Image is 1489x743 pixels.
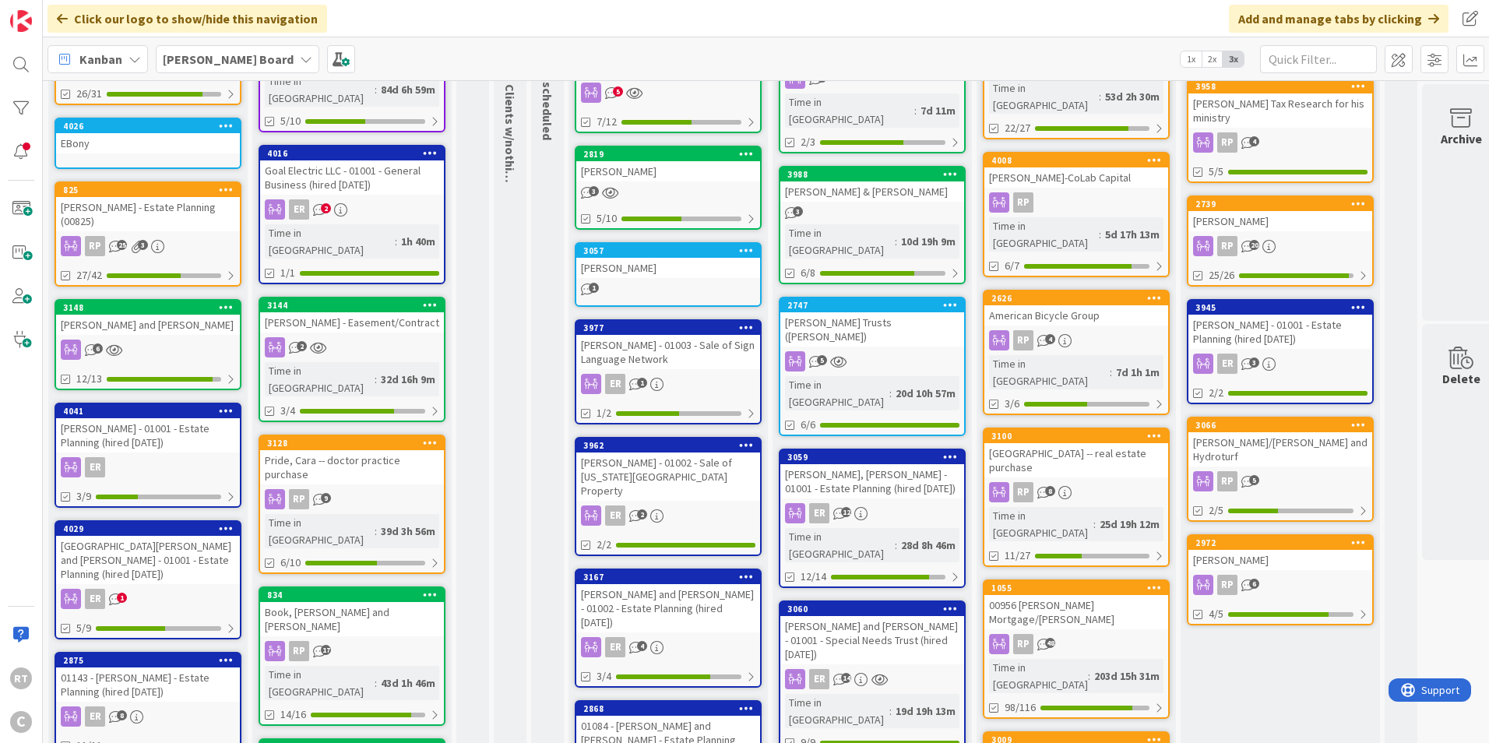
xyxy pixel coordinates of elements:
div: 00956 [PERSON_NAME] Mortgage/[PERSON_NAME] [984,595,1168,629]
div: [PERSON_NAME] - 01001 - Estate Planning (hired [DATE]) [56,418,240,452]
div: RP [1188,575,1372,595]
div: Time in [GEOGRAPHIC_DATA] [785,224,895,259]
span: 1/2 [597,405,611,421]
div: 7d 11m [917,102,959,119]
a: 4008[PERSON_NAME]-CoLab CapitalRPTime in [GEOGRAPHIC_DATA]:5d 17h 13m6/7 [983,152,1170,277]
span: 5 [817,355,827,365]
div: ER [85,589,105,609]
a: 3977[PERSON_NAME] - 01003 - Sale of Sign Language NetworkER1/2 [575,319,762,424]
div: [PERSON_NAME] and [PERSON_NAME] - 01001 - Special Needs Trust (hired [DATE]) [780,616,964,664]
div: 01143 - [PERSON_NAME] - Estate Planning (hired [DATE]) [56,667,240,702]
div: Goal Electric LLC - 01001 - General Business (hired [DATE]) [260,160,444,195]
div: 3962[PERSON_NAME] - 01002 - Sale of [US_STATE][GEOGRAPHIC_DATA] Property [576,438,760,501]
div: 4008 [991,155,1168,166]
div: [PERSON_NAME] & [PERSON_NAME] [780,181,964,202]
div: RP [260,489,444,509]
span: 2/2 [1209,385,1223,401]
div: EBony [56,133,240,153]
div: 2875 [56,653,240,667]
span: : [914,102,917,119]
span: 2 [297,341,307,351]
div: 3148 [56,301,240,315]
a: 3945[PERSON_NAME] - 01001 - Estate Planning (hired [DATE])ER2/2 [1187,299,1374,404]
div: 3144[PERSON_NAME] - Easement/Contract [260,298,444,333]
div: Book, [PERSON_NAME] and [PERSON_NAME] [260,602,444,636]
div: 3958 [1188,79,1372,93]
div: 53d 2h 30m [1101,88,1163,105]
span: 2/3 [801,134,815,150]
div: 2739[PERSON_NAME] [1188,197,1372,231]
a: 3148[PERSON_NAME] and [PERSON_NAME]12/13 [55,299,241,390]
div: Time in [GEOGRAPHIC_DATA] [989,355,1110,389]
div: Time in [GEOGRAPHIC_DATA] [785,93,914,128]
div: 2972[PERSON_NAME] [1188,536,1372,570]
div: RP [1217,236,1237,256]
div: Time in [GEOGRAPHIC_DATA] [989,217,1099,252]
div: [PERSON_NAME] - Estate Planning (00825) [56,197,240,231]
div: RP [1217,575,1237,595]
a: 3167[PERSON_NAME] and [PERSON_NAME] - 01002 - Estate Planning (hired [DATE])ER3/4 [575,569,762,688]
div: 3958 [1195,81,1372,92]
img: Visit kanbanzone.com [10,10,32,32]
a: 4016Goal Electric LLC - 01001 - General Business (hired [DATE])ERTime in [GEOGRAPHIC_DATA]:1h 40m1/1 [259,145,445,284]
a: 105500956 [PERSON_NAME] Mortgage/[PERSON_NAME]RPTime in [GEOGRAPHIC_DATA]:203d 15h 31m98/116 [983,579,1170,719]
span: : [1110,364,1112,381]
a: 834Book, [PERSON_NAME] and [PERSON_NAME]RPTime in [GEOGRAPHIC_DATA]:43d 1h 46m14/16 [259,586,445,726]
span: 8 [117,710,127,720]
span: 3/6 [1005,396,1019,412]
span: : [1093,516,1096,533]
div: 4041 [56,404,240,418]
div: [PERSON_NAME] and [PERSON_NAME] - 01002 - Estate Planning (hired [DATE]) [576,584,760,632]
div: 3057 [576,244,760,258]
span: 6/7 [1005,258,1019,274]
span: 3 [793,206,803,217]
div: 3144 [260,298,444,312]
span: : [1088,667,1090,685]
div: [PERSON_NAME] and [PERSON_NAME] [56,315,240,335]
div: 3128 [267,438,444,449]
span: : [375,523,377,540]
a: 2972[PERSON_NAME]RP4/5 [1187,534,1374,625]
div: RP [984,634,1168,654]
a: 3100[GEOGRAPHIC_DATA] -- real estate purchaseRPTime in [GEOGRAPHIC_DATA]:25d 19h 12m11/27 [983,428,1170,567]
span: 2 [637,509,647,519]
div: 2868 [576,702,760,716]
div: [PERSON_NAME] - Easement/Contract [260,312,444,333]
div: [GEOGRAPHIC_DATA][PERSON_NAME] and [PERSON_NAME] - 01001 - Estate Planning (hired [DATE]) [56,536,240,584]
div: 3977 [576,321,760,335]
div: ER [576,505,760,526]
div: [PERSON_NAME]-CoLab Capital [984,167,1168,188]
a: 3057[PERSON_NAME] [575,242,762,307]
span: 11/27 [1005,548,1030,564]
div: RP [1217,471,1237,491]
div: 3059[PERSON_NAME], [PERSON_NAME] - 01001 - Estate Planning (hired [DATE]) [780,450,964,498]
div: ER [780,503,964,523]
div: RP [984,330,1168,350]
div: ER [576,374,760,394]
a: 4041[PERSON_NAME] - 01001 - Estate Planning (hired [DATE])ER3/9 [55,403,241,508]
div: RP [1188,471,1372,491]
span: 1 [637,378,647,388]
div: Click our logo to show/hide this navigation [48,5,327,33]
span: 22/27 [1005,120,1030,136]
div: 3100 [991,431,1168,442]
div: 2747 [787,300,964,311]
div: [PERSON_NAME] [1188,550,1372,570]
div: ER [85,457,105,477]
div: 3167 [576,570,760,584]
a: 3144[PERSON_NAME] - Easement/ContractTime in [GEOGRAPHIC_DATA]:32d 16h 9m3/4 [259,297,445,422]
div: 2972 [1188,536,1372,550]
div: 2875 [63,655,240,666]
div: RP [85,236,105,256]
span: : [895,537,897,554]
div: Time in [GEOGRAPHIC_DATA] [989,507,1093,541]
div: 25d 19h 12m [1096,516,1163,533]
div: 3958[PERSON_NAME] Tax Research for his ministry [1188,79,1372,128]
div: 3128 [260,436,444,450]
span: 12/13 [76,371,102,387]
div: ER [56,706,240,727]
span: 98/116 [1005,699,1036,716]
div: RP [984,192,1168,213]
div: ER [1188,354,1372,374]
div: 4029 [56,522,240,536]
